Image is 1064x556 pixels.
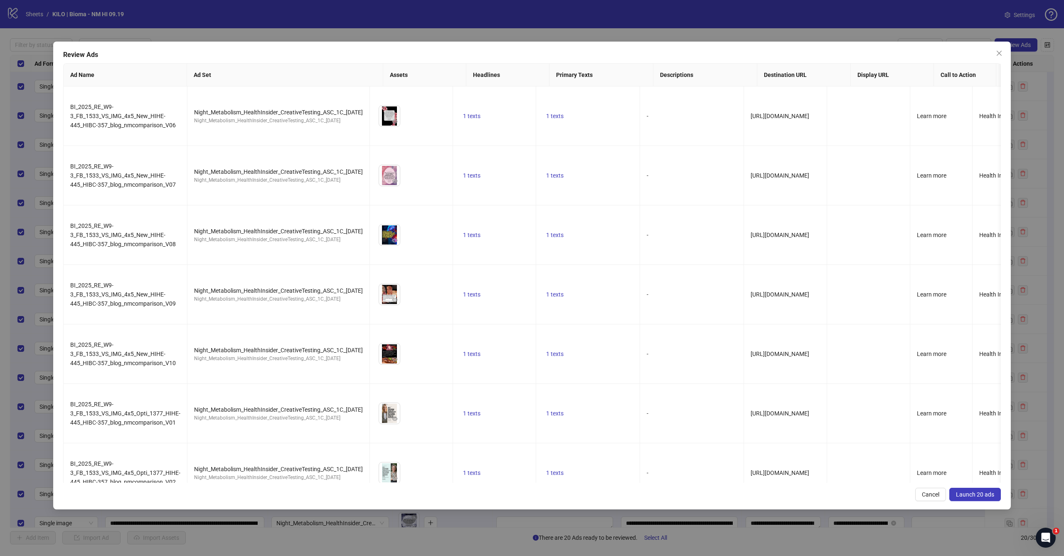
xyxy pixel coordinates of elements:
[194,286,363,295] div: Night_Metabolism_HealthInsider_CreativeTesting_ASC_1C_[DATE]
[463,470,480,476] span: 1 texts
[996,64,1059,86] th: Facebook Page
[949,488,1001,501] button: Launch 20 ads
[379,106,400,126] img: Asset 1
[463,410,480,417] span: 1 texts
[979,171,1028,180] div: Health Insider
[390,414,400,424] button: Preview
[979,409,1028,418] div: Health Insider
[917,232,946,238] span: Learn more
[463,291,480,298] span: 1 texts
[460,171,484,180] button: 1 texts
[194,108,363,117] div: Night_Metabolism_HealthInsider_CreativeTesting_ASC_1C_[DATE]
[194,414,363,422] div: Night_Metabolism_HealthInsider_CreativeTesting_ASC_1C_[DATE]
[460,468,484,478] button: 1 texts
[392,356,398,362] span: eye
[194,236,363,244] div: Night_Metabolism_HealthInsider_CreativeTesting_ASC_1C_[DATE]
[917,113,946,119] span: Learn more
[379,462,400,483] img: Asset 1
[390,354,400,364] button: Preview
[194,167,363,176] div: Night_Metabolism_HealthInsider_CreativeTesting_ASC_1C_[DATE]
[463,172,480,179] span: 1 texts
[463,113,480,119] span: 1 texts
[460,289,484,299] button: 1 texts
[915,488,946,501] button: Cancel
[546,232,564,238] span: 1 texts
[392,237,398,243] span: eye
[979,230,1028,240] div: Health Insider
[392,416,398,422] span: eye
[757,64,850,86] th: Destination URL
[460,230,484,240] button: 1 texts
[751,351,809,357] span: [URL][DOMAIN_NAME]
[194,346,363,355] div: Night_Metabolism_HealthInsider_CreativeTesting_ASC_1C_[DATE]
[979,349,1028,358] div: Health Insider
[543,230,567,240] button: 1 texts
[390,116,400,126] button: Preview
[64,64,187,86] th: Ad Name
[70,282,176,307] span: BI_2025_RE_W9-3_FB_1533_VS_IMG_4x5_New_HIHE-445_HIBC-357_blog_nmcomparison_V09
[392,119,398,124] span: eye
[917,410,946,417] span: Learn more
[194,355,363,363] div: Night_Metabolism_HealthInsider_CreativeTesting_ASC_1C_[DATE]
[460,111,484,121] button: 1 texts
[390,295,400,305] button: Preview
[647,232,648,238] span: -
[917,172,946,179] span: Learn more
[751,291,809,298] span: [URL][DOMAIN_NAME]
[70,163,176,188] span: BI_2025_RE_W9-3_FB_1533_VS_IMG_4x5_New_HIHE-445_HIBC-357_blog_nmcomparison_V07
[379,225,400,245] img: Asset 1
[993,47,1006,60] button: Close
[956,491,994,498] span: Launch 20 ads
[70,104,176,128] span: BI_2025_RE_W9-3_FB_1533_VS_IMG_4x5_New_HIHE-445_HIBC-357_blog_nmcomparison_V06
[979,468,1028,477] div: Health Insider
[70,460,180,485] span: BI_2025_RE_W9-3_FB_1533_VS_IMG_4x5_Opti_1377_HIHE-445_HIBC-357_blog_nmcomparison_V02
[546,291,564,298] span: 1 texts
[647,291,648,298] span: -
[70,222,176,247] span: BI_2025_RE_W9-3_FB_1533_VS_IMG_4x5_New_HIHE-445_HIBC-357_blog_nmcomparison_V08
[63,50,1001,60] div: Review Ads
[647,470,648,476] span: -
[751,470,809,476] span: [URL][DOMAIN_NAME]
[647,410,648,417] span: -
[546,410,564,417] span: 1 texts
[751,172,809,179] span: [URL][DOMAIN_NAME]
[194,176,363,184] div: Night_Metabolism_HealthInsider_CreativeTesting_ASC_1C_[DATE]
[379,343,400,364] img: Asset 1
[996,50,1002,57] span: close
[543,171,567,180] button: 1 texts
[379,284,400,305] img: Asset 1
[466,64,549,86] th: Headlines
[751,410,809,417] span: [URL][DOMAIN_NAME]
[392,178,398,184] span: eye
[922,491,939,498] span: Cancel
[460,408,484,418] button: 1 texts
[1036,528,1056,548] iframe: Intercom live chat
[546,351,564,357] span: 1 texts
[647,113,648,119] span: -
[546,172,564,179] span: 1 texts
[653,64,757,86] th: Descriptions
[187,64,383,86] th: Ad Set
[194,474,363,482] div: Night_Metabolism_HealthInsider_CreativeTesting_ASC_1C_[DATE]
[543,289,567,299] button: 1 texts
[751,113,809,119] span: [URL][DOMAIN_NAME]
[979,111,1028,121] div: Health Insider
[851,64,934,86] th: Display URL
[546,470,564,476] span: 1 texts
[647,351,648,357] span: -
[463,351,480,357] span: 1 texts
[392,297,398,303] span: eye
[543,111,567,121] button: 1 texts
[647,172,648,179] span: -
[390,473,400,483] button: Preview
[379,165,400,186] img: Asset 1
[917,291,946,298] span: Learn more
[543,468,567,478] button: 1 texts
[383,64,466,86] th: Assets
[979,290,1028,299] div: Health Insider
[70,341,176,366] span: BI_2025_RE_W9-3_FB_1533_VS_IMG_4x5_New_HIHE-445_HIBC-357_blog_nmcomparison_V10
[751,232,809,238] span: [URL][DOMAIN_NAME]
[194,227,363,236] div: Night_Metabolism_HealthInsider_CreativeTesting_ASC_1C_[DATE]
[549,64,653,86] th: Primary Texts
[1053,528,1059,534] span: 1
